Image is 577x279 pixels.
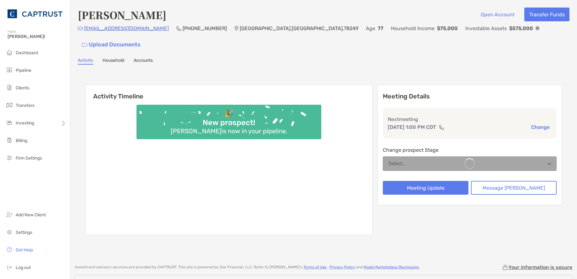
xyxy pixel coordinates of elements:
[78,8,166,22] h4: [PERSON_NAME]
[8,34,66,39] span: [PERSON_NAME]!
[136,105,321,134] img: Confetti
[16,212,46,218] span: Add New Client
[366,24,375,32] p: Age
[16,155,42,161] span: Firm Settings
[303,265,327,269] a: Terms of Use
[383,181,468,195] button: Meeting Update
[86,85,372,100] h6: Activity Timeline
[476,8,519,21] button: Open Account
[240,24,358,32] p: [GEOGRAPHIC_DATA] , [GEOGRAPHIC_DATA] , 78249
[234,26,238,31] img: Location Icon
[6,49,13,56] img: dashboard icon
[364,265,419,269] a: Model Marketplace Disclosures
[391,24,435,32] p: Household Income
[508,264,572,270] p: Your information is secure
[200,118,258,127] div: New prospect!
[509,24,533,32] p: $575,000
[439,125,444,130] img: communication type
[183,24,227,32] p: [PHONE_NUMBER]
[16,265,31,270] span: Log out
[84,24,169,32] p: [EMAIL_ADDRESS][DOMAIN_NAME]
[6,211,13,218] img: add_new_client icon
[222,109,236,118] div: 🎉
[78,38,145,51] a: Upload Documents
[329,265,355,269] a: Privacy Policy
[471,181,557,195] button: Message [PERSON_NAME]
[16,85,29,91] span: Clients
[176,26,181,31] img: Phone Icon
[103,58,124,65] a: Household
[75,265,420,270] p: Investment advisory services are provided by CAPTRUST . This site is powered by Zoe Financial, LL...
[78,27,83,30] img: Email Icon
[383,146,557,154] p: Change prospect Stage
[388,123,436,131] p: [DATE] 1:00 PM CDT
[6,263,13,271] img: logout icon
[524,8,569,21] button: Transfer Funds
[6,66,13,74] img: pipeline icon
[529,124,552,130] button: Change
[134,58,153,65] a: Accounts
[16,103,35,108] span: Transfers
[6,119,13,126] img: investing icon
[82,43,87,47] img: button icon
[437,24,458,32] p: $75,000
[6,154,13,161] img: firm-settings icon
[6,101,13,109] img: transfers icon
[78,58,93,65] a: Activity
[6,136,13,144] img: billing icon
[168,127,290,135] div: [PERSON_NAME] is now in your pipeline.
[383,92,557,100] p: Meeting Details
[6,84,13,91] img: clients icon
[536,26,539,30] img: Info Icon
[6,246,13,253] img: get-help icon
[16,120,34,126] span: Investing
[16,68,31,73] span: Pipeline
[6,228,13,236] img: settings icon
[388,115,552,123] p: Next meeting
[8,3,62,25] img: CAPTRUST Logo
[16,247,33,253] span: Get Help
[16,50,38,55] span: Dashboard
[465,24,507,32] p: Investable Assets
[378,24,383,32] p: 77
[16,230,32,235] span: Settings
[16,138,27,143] span: Billing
